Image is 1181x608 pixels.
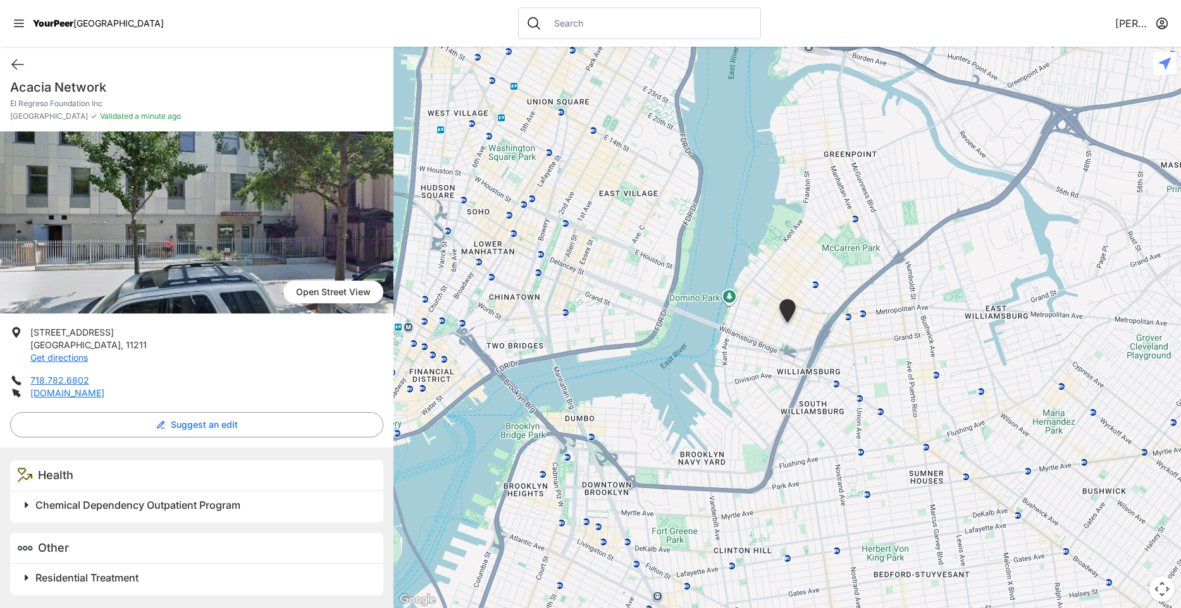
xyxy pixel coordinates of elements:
img: Google [397,592,438,608]
span: Open Street View [283,281,383,303]
span: Validated [100,111,133,121]
a: [DOMAIN_NAME] [30,387,104,398]
a: 718.782.6802 [30,375,89,386]
span: Residential Treatment [35,571,139,584]
p: El Regreso Foundation Inc [10,99,383,109]
a: YourPeer[GEOGRAPHIC_DATA] [33,20,164,27]
div: El Regreso Foundation Inc [777,299,798,327]
span: [GEOGRAPHIC_DATA] [30,339,121,350]
span: [STREET_ADDRESS] [30,327,114,337]
button: [PERSON_NAME] [1115,16,1168,31]
span: YourPeer [33,18,73,28]
a: Get directions [30,352,88,363]
span: 11211 [126,339,147,350]
span: , [121,339,123,350]
input: Search [547,17,753,30]
h1: Acacia Network [10,78,383,96]
span: a minute ago [133,111,181,121]
span: Suggest an edit [171,418,238,431]
span: ✓ [90,111,97,121]
span: [PERSON_NAME] [1115,16,1151,31]
span: Other [38,541,69,554]
span: Health [38,468,73,482]
a: Open this area in Google Maps (opens a new window) [397,592,438,608]
button: Suggest an edit [10,412,383,437]
span: Chemical Dependency Outpatient Program [35,499,240,511]
span: [GEOGRAPHIC_DATA] [10,111,88,121]
button: Map camera controls [1149,576,1175,602]
span: [GEOGRAPHIC_DATA] [73,18,164,28]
